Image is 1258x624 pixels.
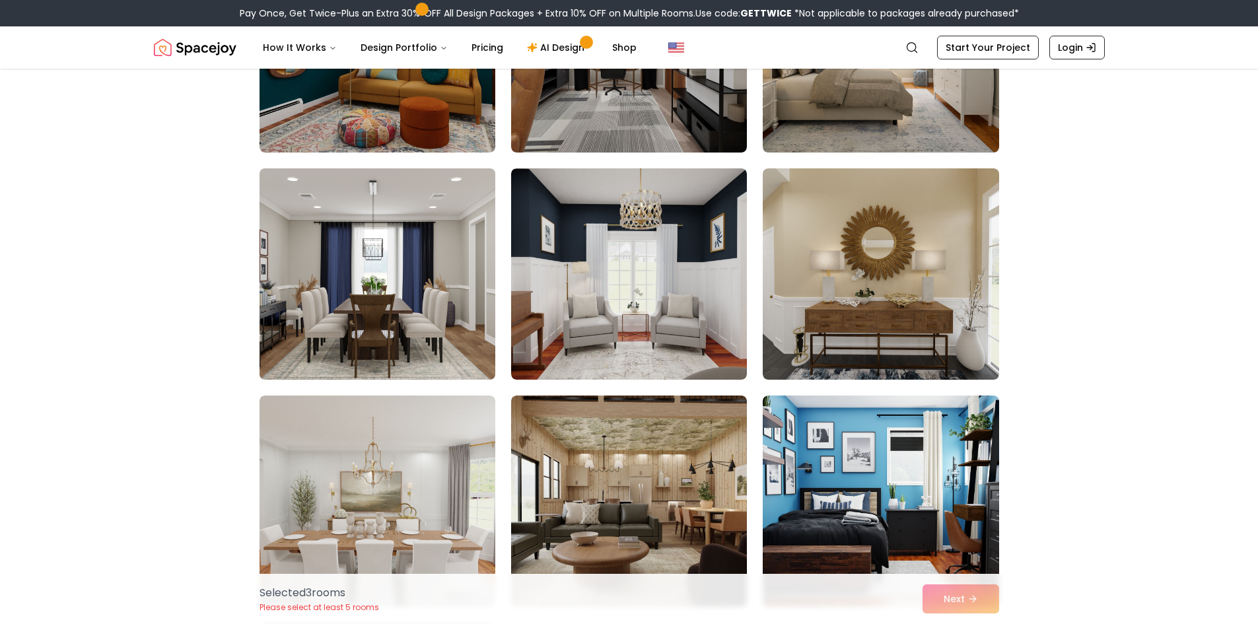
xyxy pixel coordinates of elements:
[516,34,599,61] a: AI Design
[260,602,379,613] p: Please select at least 5 rooms
[260,585,379,601] p: Selected 3 room s
[154,34,236,61] img: Spacejoy Logo
[1049,36,1105,59] a: Login
[350,34,458,61] button: Design Portfolio
[511,396,747,607] img: Room room-38
[602,34,647,61] a: Shop
[763,396,998,607] img: Room room-39
[154,26,1105,69] nav: Global
[254,163,501,385] img: Room room-34
[695,7,792,20] span: Use code:
[252,34,347,61] button: How It Works
[668,40,684,55] img: United States
[260,396,495,607] img: Room room-37
[763,168,998,380] img: Room room-36
[511,168,747,380] img: Room room-35
[937,36,1039,59] a: Start Your Project
[154,34,236,61] a: Spacejoy
[461,34,514,61] a: Pricing
[252,34,647,61] nav: Main
[792,7,1019,20] span: *Not applicable to packages already purchased*
[240,7,1019,20] div: Pay Once, Get Twice-Plus an Extra 30% OFF All Design Packages + Extra 10% OFF on Multiple Rooms.
[740,7,792,20] b: GETTWICE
